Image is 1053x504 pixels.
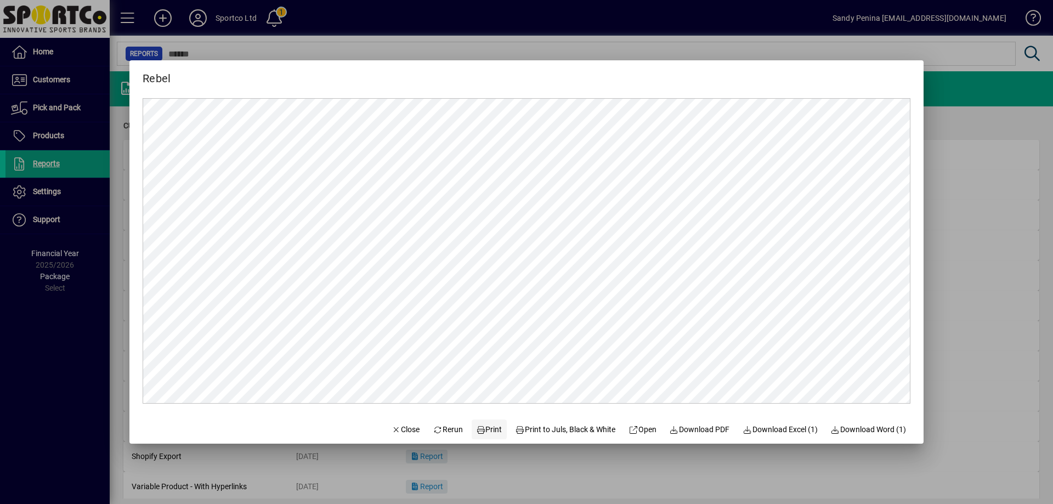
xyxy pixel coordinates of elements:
a: Open [624,420,661,439]
button: Download Excel (1) [738,420,822,439]
button: Close [387,420,424,439]
span: Download PDF [670,424,730,435]
span: Rerun [433,424,463,435]
span: Download Excel (1) [743,424,818,435]
button: Print [472,420,507,439]
span: Open [629,424,656,435]
h2: Rebel [129,60,184,87]
a: Download PDF [665,420,734,439]
button: Download Word (1) [826,420,911,439]
span: Print [476,424,502,435]
span: Close [392,424,420,435]
button: Print to Juls, Black & White [511,420,620,439]
span: Print to Juls, Black & White [516,424,616,435]
span: Download Word (1) [831,424,907,435]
